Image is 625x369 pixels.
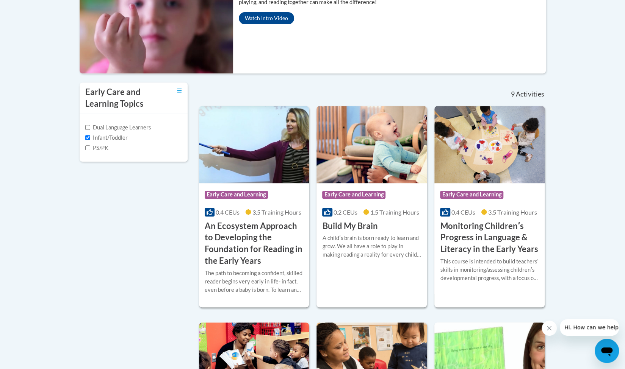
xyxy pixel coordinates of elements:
[85,135,90,140] input: Checkbox for Options
[334,209,357,216] span: 0.2 CEUs
[5,5,61,11] span: Hi. How can we help?
[85,86,157,110] h3: Early Care and Learning Topics
[542,321,557,336] iframe: Close message
[239,12,294,24] button: Watch Intro Video
[511,90,514,98] span: 9
[316,106,427,183] img: Course Logo
[85,125,90,130] input: Checkbox for Options
[434,106,545,307] a: Course LogoEarly Care and Learning0.4 CEUs3.5 Training Hours Monitoring Childrenʹs Progress in La...
[560,319,619,336] iframe: Message from company
[451,209,475,216] span: 0.4 CEUs
[440,220,539,255] h3: Monitoring Childrenʹs Progress in Language & Literacy in the Early Years
[85,123,151,132] label: Dual Language Learners
[595,339,619,363] iframe: Button to launch messaging window
[434,106,545,183] img: Course Logo
[322,220,378,232] h3: Build My Brain
[316,106,427,307] a: Course LogoEarly Care and Learning0.2 CEUs1.5 Training Hours Build My BrainA childʹs brain is bor...
[85,144,108,152] label: PS/PK
[440,191,503,198] span: Early Care and Learning
[252,209,301,216] span: 3.5 Training Hours
[216,209,240,216] span: 0.4 CEUs
[205,220,304,267] h3: An Ecosystem Approach to Developing the Foundation for Reading in the Early Years
[199,106,309,183] img: Course Logo
[322,191,385,198] span: Early Care and Learning
[488,209,537,216] span: 3.5 Training Hours
[177,86,182,95] a: Toggle collapse
[516,90,544,98] span: Activities
[199,106,309,307] a: Course LogoEarly Care and Learning0.4 CEUs3.5 Training Hours An Ecosystem Approach to Developing ...
[205,191,268,198] span: Early Care and Learning
[370,209,419,216] span: 1.5 Training Hours
[205,269,304,294] div: The path to becoming a confident, skilled reader begins very early in life- in fact, even before ...
[322,234,421,259] div: A childʹs brain is born ready to learn and grow. We all have a role to play in making reading a r...
[85,145,90,150] input: Checkbox for Options
[85,134,128,142] label: Infant/Toddler
[440,257,539,282] div: This course is intended to build teachersʹ skills in monitoring/assessing childrenʹs developmenta...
